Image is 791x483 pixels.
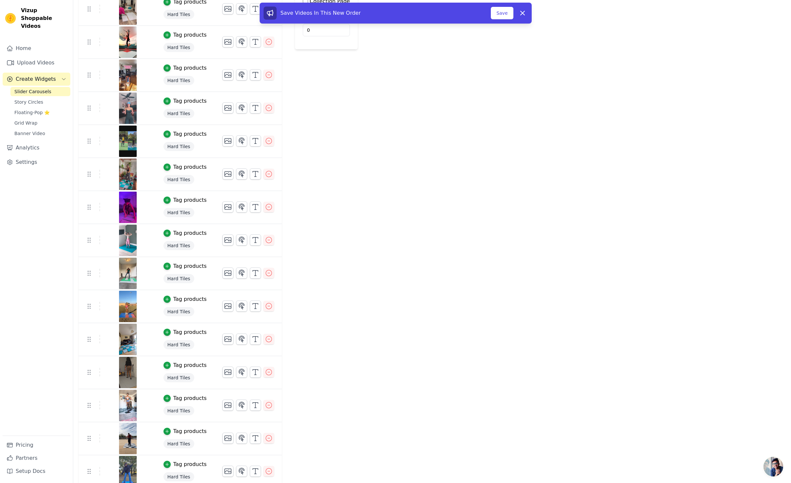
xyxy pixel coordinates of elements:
span: Hard Tiles [163,406,194,415]
div: Tag products [173,64,207,72]
button: Tag products [163,427,207,435]
img: vizup-images-f74e.jpg [119,324,137,355]
button: Change Thumbnail [222,400,233,411]
button: Change Thumbnail [222,36,233,47]
button: Change Thumbnail [222,102,233,113]
button: Change Thumbnail [222,168,233,180]
span: Hard Tiles [163,274,194,283]
button: Change Thumbnail [222,334,233,345]
div: Tag products [173,427,207,435]
img: vizup-images-1282.jpg [119,291,137,322]
div: Tag products [173,130,207,138]
img: vizup-images-a0f9.jpg [119,390,137,421]
button: Create Widgets [3,73,70,86]
span: Hard Tiles [163,340,194,349]
img: a5302340cd004ee8a2b725ee0e453519.thumbnail.0000000000.jpg [119,93,137,124]
button: Change Thumbnail [222,466,233,477]
div: Tag products [173,295,207,303]
a: Pricing [3,439,70,452]
span: Hard Tiles [163,76,194,85]
img: vizup-images-84f0.jpg [119,225,137,256]
button: Tag products [163,31,207,39]
button: Tag products [163,64,207,72]
span: Floating-Pop ⭐ [14,109,50,116]
a: Floating-Pop ⭐ [10,108,70,117]
div: Tag products [173,97,207,105]
span: Hard Tiles [163,439,194,448]
span: Grid Wrap [14,120,37,126]
span: Hard Tiles [163,175,194,184]
button: Change Thumbnail [222,234,233,246]
span: Hard Tiles [163,241,194,250]
span: Hard Tiles [163,109,194,118]
div: Tag products [173,196,207,204]
div: Tag products [173,229,207,237]
img: 77827fcbe77e47e4a166d0c75b26d290.thumbnail.0000000000.jpg [119,60,137,91]
button: Change Thumbnail [222,433,233,444]
a: Slider Carousels [10,87,70,96]
a: Settings [3,156,70,169]
a: Story Circles [10,97,70,107]
button: Change Thumbnail [222,301,233,312]
button: Change Thumbnail [222,367,233,378]
button: Change Thumbnail [222,69,233,80]
span: Hard Tiles [163,142,194,151]
div: Open chat [764,457,783,476]
button: Tag products [163,163,207,171]
button: Tag products [163,130,207,138]
div: Tag products [173,460,207,468]
div: Tag products [173,262,207,270]
span: Hard Tiles [163,307,194,316]
span: Hard Tiles [163,472,194,481]
span: Hard Tiles [163,208,194,217]
img: vizup-images-54d2.jpg [119,26,137,58]
span: Banner Video [14,130,45,137]
button: Save [491,7,513,19]
img: vizup-images-e529.jpg [119,423,137,454]
button: Tag products [163,460,207,468]
a: Analytics [3,141,70,154]
div: Tag products [173,163,207,171]
span: Create Widgets [16,75,56,83]
button: Tag products [163,97,207,105]
img: vizup-images-9a70.jpg [119,258,137,289]
a: Grid Wrap [10,118,70,128]
button: Tag products [163,262,207,270]
span: Hard Tiles [163,43,194,52]
a: Home [3,42,70,55]
button: Tag products [163,229,207,237]
div: Tag products [173,31,207,39]
a: Banner Video [10,129,70,138]
span: Slider Carousels [14,88,51,95]
img: 3f90b3d139bd42f5aaef67ee7e9b272d.thumbnail.0000000000.jpg [119,159,137,190]
span: Hard Tiles [163,373,194,382]
button: Tag products [163,394,207,402]
button: Tag products [163,328,207,336]
span: Story Circles [14,99,43,105]
img: vizup-images-b414.jpg [119,192,137,223]
button: Tag products [163,196,207,204]
button: Change Thumbnail [222,201,233,213]
img: ae41debd06824568952aec5317bf30cb.thumbnail.0000000000.jpg [119,126,137,157]
button: Change Thumbnail [222,267,233,279]
img: 460852ce366d4a40b44cc0d1c14e5bc1.thumbnail.0000000000.jpg [119,357,137,388]
a: Setup Docs [3,465,70,478]
div: Tag products [173,361,207,369]
div: Tag products [173,394,207,402]
button: Tag products [163,295,207,303]
a: Partners [3,452,70,465]
a: Upload Videos [3,56,70,69]
span: Save Videos In This New Order [281,10,361,16]
div: Tag products [173,328,207,336]
button: Change Thumbnail [222,135,233,147]
button: Tag products [163,361,207,369]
